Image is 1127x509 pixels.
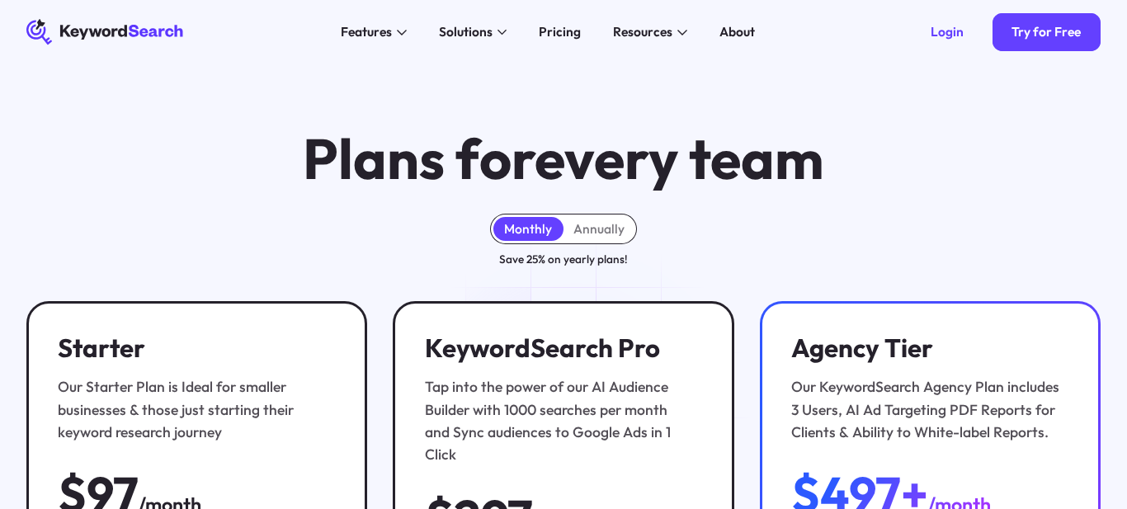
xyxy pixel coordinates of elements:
div: Pricing [539,22,581,41]
div: Login [931,24,964,40]
div: About [719,22,755,41]
div: Save 25% on yearly plans! [499,251,628,268]
div: Tap into the power of our AI Audience Builder with 1000 searches per month and Sync audiences to ... [425,375,695,465]
div: Monthly [504,221,552,237]
a: Login [912,13,983,52]
div: Resources [613,22,672,41]
div: Annually [573,221,625,237]
h1: Plans for [303,129,824,188]
h3: Agency Tier [791,332,1061,363]
div: Try for Free [1011,24,1081,40]
div: Features [341,22,392,41]
div: Solutions [439,22,493,41]
h3: Starter [58,332,328,363]
div: Our KeywordSearch Agency Plan includes 3 Users, AI Ad Targeting PDF Reports for Clients & Ability... [791,375,1061,443]
div: Our Starter Plan is Ideal for smaller businesses & those just starting their keyword research jou... [58,375,328,443]
a: About [710,19,764,45]
a: Try for Free [993,13,1101,52]
h3: KeywordSearch Pro [425,332,695,363]
span: every team [535,123,824,194]
a: Pricing [529,19,590,45]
